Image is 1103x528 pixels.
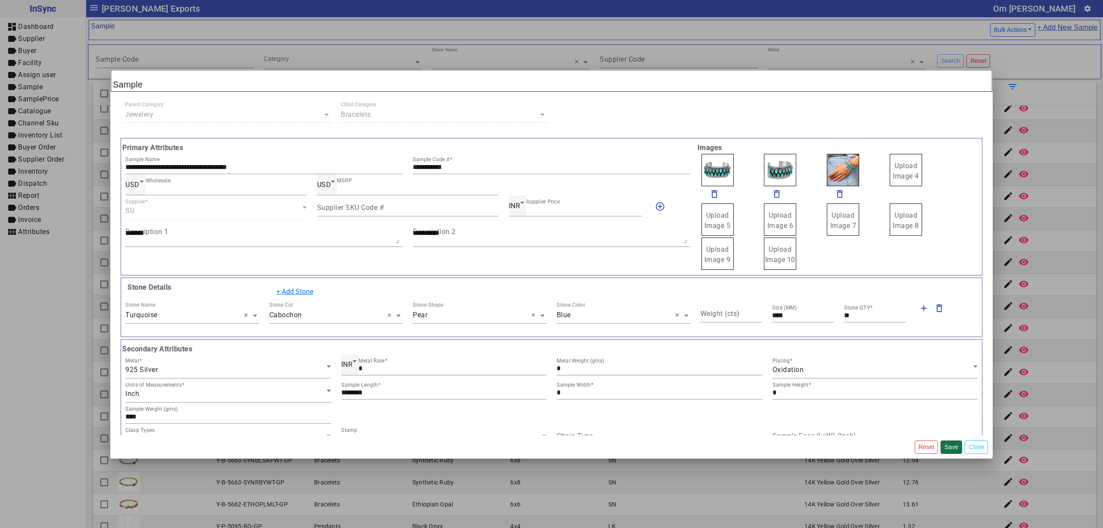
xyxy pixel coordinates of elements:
mat-label: MSRP [337,178,352,184]
span: Upload Image 9 [704,245,731,264]
mat-icon: add [919,303,929,313]
span: 925 INDIA YS [341,435,385,443]
span: INR [509,202,520,210]
mat-label: Plating [773,358,790,364]
b: Images [695,143,983,153]
span: USD [317,181,331,189]
mat-label: Metal Rate [358,358,385,364]
span: Inch [125,390,139,398]
mat-label: Wholesale [146,178,171,184]
mat-icon: delete_outline [934,303,944,313]
span: Upload Image 8 [893,211,919,230]
mat-icon: delete_outline [709,189,720,199]
div: Stone Color [557,301,585,309]
mat-label: Stone QTY [844,305,870,311]
mat-label: Metal [125,358,139,364]
b: Stone Details [125,283,171,291]
mat-label: Sample Name [125,156,159,162]
mat-label: Sample Face (LxW) (Inch) [773,431,857,440]
span: Upload Image 7 [830,211,857,230]
div: Stone Shape [413,301,444,309]
mat-icon: add_circle_outline [655,201,665,212]
mat-label: Sample Code # [413,156,450,162]
mat-label: Supplier SKU Code # [317,203,384,212]
div: Stone Name [125,301,155,309]
mat-label: Clasp Types [125,427,155,433]
span: Oxidation [773,366,804,374]
mat-label: Sample Weight (gms) [125,406,178,412]
button: Close [965,441,988,454]
img: 52d38131-9311-400d-af9a-ff211886a604 [827,154,859,186]
b: Secondary Attributes [120,344,983,354]
mat-label: Metal Weight (gms) [557,358,604,364]
mat-label: Units of Measurements [125,382,182,388]
span: Upload Image 5 [704,211,731,230]
mat-label: Weight (cts) [701,309,740,318]
mat-label: Sample Height [773,382,808,388]
button: Save [941,441,962,454]
span: INR [341,360,353,369]
mat-label: Sample Length [341,382,378,388]
span: Clear all [387,310,395,321]
mat-label: Description 2 [413,228,456,236]
mat-icon: delete_outline [772,189,782,199]
span: Upload Image 4 [893,162,919,180]
mat-label: Supplier [125,199,146,205]
span: USD [125,181,140,189]
mat-label: Description 1 [125,228,168,236]
div: Child Category [341,100,377,108]
mat-label: Sample Width [557,382,591,388]
mat-label: Size (MM) [772,305,797,311]
mat-label: Supplier Price [526,199,560,205]
mat-label: Chain Type [557,431,593,440]
img: a472323c-25a1-4902-8e4e-aec646a18eb3 [764,154,796,186]
span: Clear all [675,310,682,321]
button: Reset [915,441,938,454]
div: Parent Category [125,100,164,108]
span: Upload Image 10 [765,245,795,264]
img: 26808c04-6dd2-49c0-b21a-82f8f41c861a [701,154,734,186]
b: Primary Attributes [120,143,695,153]
span: Buckle [125,435,147,443]
span: Upload Image 6 [767,211,794,230]
span: Clear all [244,310,251,321]
span: 925 Silver [125,366,158,374]
h2: Sample [111,70,992,92]
mat-label: Stamp [341,427,357,433]
mat-icon: delete_outline [835,189,845,199]
div: Stone Cut [269,301,293,309]
span: Clear all [531,310,539,321]
button: + Add Stone [271,284,319,300]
